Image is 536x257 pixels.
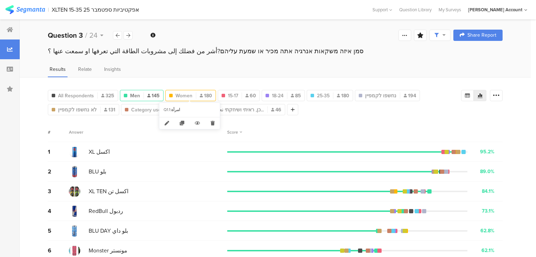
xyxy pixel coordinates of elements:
img: segmanta logo [5,5,45,14]
div: 62.8% [480,227,494,234]
div: Q1.1 [164,107,170,113]
div: 2 [48,167,69,176]
div: امرأة [171,107,216,113]
span: XL TEN اكسل تن [89,187,128,195]
div: 73.1% [482,207,494,215]
span: Share Report [467,33,496,38]
span: 180 [200,92,212,99]
span: נחשפו לקמפיין [365,92,396,99]
span: All Respondents [58,92,94,99]
span: RedBull ردبول [89,207,123,215]
a: Question Library [396,6,435,13]
div: # [48,129,69,135]
span: 18-24 [272,92,283,99]
div: סמן איזה משקאות אנרגיה אתה מכיר או שמעת עליהם?أشر من فضلك إلى مشروبات الطاقة التي تعرفها او سمعت ... [48,47,503,56]
span: Men [130,92,140,99]
img: d3718dnoaommpf.cloudfront.net%2Fitem%2F4689d2991f062046d1eb.jpg [69,245,80,256]
span: 194 [404,92,416,99]
div: 5 [48,227,69,235]
div: 95.2% [480,148,494,155]
div: 62.1% [481,247,494,254]
img: d3718dnoaommpf.cloudfront.net%2Fitem%2F8cdf2c49722168267766.jpg [69,166,80,177]
span: 46 [271,106,281,114]
div: | [48,6,49,14]
img: d3718dnoaommpf.cloudfront.net%2Fitem%2F7b17394d20f68cb1b81f.png [69,146,80,158]
img: d3718dnoaommpf.cloudfront.net%2Fitem%2F2792119ca205125d8dc1.jpg [69,206,80,217]
span: Results [50,66,66,73]
div: Score [227,129,242,135]
div: : [170,107,171,113]
span: לא נחשפו לקמפיין [58,106,97,114]
div: Support [372,4,392,15]
span: 85 [291,92,301,99]
img: d3718dnoaommpf.cloudfront.net%2Fitem%2F36364347c6f13530ddde.jpg [69,186,80,197]
div: 84.1% [482,188,494,195]
img: d3718dnoaommpf.cloudfront.net%2Fitem%2F4fc74a51805db38d00dd.jpg [69,225,80,237]
span: Relate [78,66,92,73]
div: [PERSON_NAME] Account [468,6,522,13]
span: 15-17 [228,92,238,99]
span: 24 [89,30,97,41]
span: 25-35 [317,92,330,99]
span: 131 [104,106,115,114]
a: My Surveys [435,6,465,13]
span: 325 [101,92,114,99]
span: Q21: כן, ראיתי ושיחקתי نعم ر... [202,106,264,114]
span: Monster مونستر [89,246,127,255]
span: Women [176,92,192,99]
span: 180 [337,92,349,99]
span: XL اكسل [89,148,110,156]
div: 3 [48,187,69,195]
span: BLU بلو [89,167,106,176]
div: Answer [69,129,83,135]
span: Insights [104,66,121,73]
span: / [85,30,87,41]
div: 1 [48,148,69,156]
div: 4 [48,207,69,215]
span: 60 [245,92,256,99]
div: 6 [48,246,69,255]
div: XLTEN 15-35 אפקטיביות ספטמבר 25 [52,6,139,13]
div: 89.0% [480,168,494,175]
span: 145 [147,92,160,99]
span: BLU DAY بلو داي [89,227,128,235]
b: Question 3 [48,30,83,41]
